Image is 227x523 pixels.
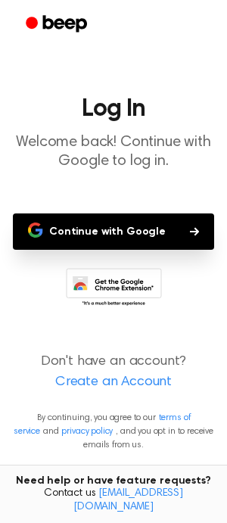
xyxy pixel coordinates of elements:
p: By continuing, you agree to our and , and you opt in to receive emails from us. [12,411,215,452]
a: privacy policy [61,427,113,436]
span: Contact us [9,487,218,514]
a: Beep [15,10,101,39]
h1: Log In [12,97,215,121]
p: Don't have an account? [12,352,215,393]
a: Create an Account [15,372,212,393]
a: [EMAIL_ADDRESS][DOMAIN_NAME] [73,488,183,512]
button: Continue with Google [13,213,214,250]
p: Welcome back! Continue with Google to log in. [12,133,215,171]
